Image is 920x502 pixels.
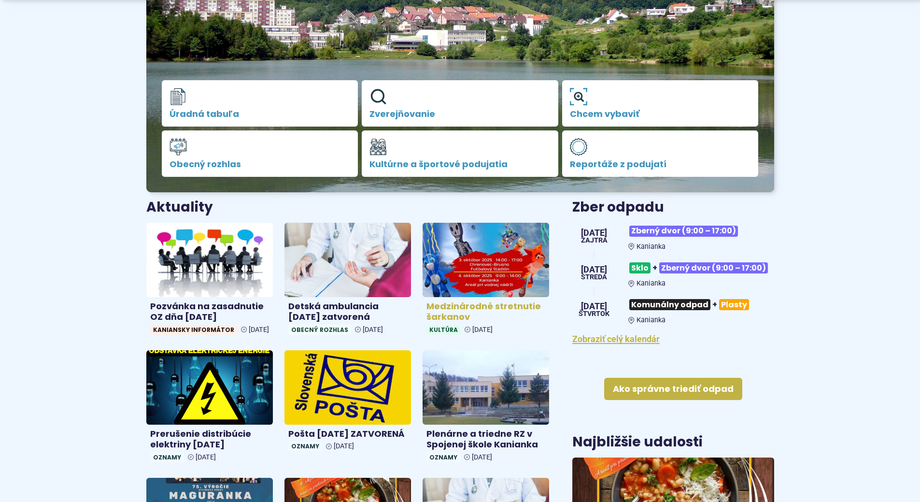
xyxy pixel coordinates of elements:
[472,326,493,334] span: [DATE]
[150,429,269,450] h4: Prerušenie distribúcie elektriny [DATE]
[369,159,551,169] span: Kultúrne a športové podujatia
[146,200,213,215] h3: Aktuality
[426,452,460,462] span: Oznamy
[150,301,269,323] h4: Pozvánka na zasadnutie OZ dňa [DATE]
[362,80,558,127] a: Zverejňovanie
[628,258,774,277] h3: +
[423,223,549,339] a: Medzinárodné stretnutie šarkanov Kultúra [DATE]
[579,311,609,317] span: štvrtok
[423,350,549,466] a: Plenárne a triedne RZ v Spojenej škole Kanianka Oznamy [DATE]
[249,326,269,334] span: [DATE]
[637,279,665,287] span: Kanianka
[604,378,742,400] a: Ako správne triediť odpad
[637,243,665,251] span: Kanianka
[170,109,351,119] span: Úradná tabuľa
[581,265,607,274] span: [DATE]
[472,453,492,461] span: [DATE]
[196,453,216,461] span: [DATE]
[284,350,411,455] a: Pošta [DATE] ZATVORENÁ Oznamy [DATE]
[562,130,759,177] a: Reportáže z podujatí
[719,299,749,310] span: Plasty
[170,159,351,169] span: Obecný rozhlas
[637,316,665,324] span: Kanianka
[581,274,607,281] span: streda
[572,295,774,324] a: Komunálny odpad+Plasty Kanianka [DATE] štvrtok
[146,350,273,466] a: Prerušenie distribúcie elektriny [DATE] Oznamy [DATE]
[572,334,660,344] a: Zobraziť celý kalendár
[369,109,551,119] span: Zverejňovanie
[288,301,407,323] h4: Detská ambulancia [DATE] zatvorená
[562,80,759,127] a: Chcem vybaviť
[150,452,184,462] span: Oznamy
[581,237,608,244] span: Zajtra
[570,159,751,169] span: Reportáže z podujatí
[288,441,322,451] span: Oznamy
[150,325,237,335] span: Kaniansky informátor
[426,325,461,335] span: Kultúra
[629,262,651,273] span: Sklo
[572,435,703,450] h3: Najbližšie udalosti
[628,295,774,314] h3: +
[572,258,774,287] a: Sklo+Zberný dvor (9:00 – 17:00) Kanianka [DATE] streda
[629,226,738,237] span: Zberný dvor (9:00 – 17:00)
[572,222,774,251] a: Zberný dvor (9:00 – 17:00) Kanianka [DATE] Zajtra
[426,301,545,323] h4: Medzinárodné stretnutie šarkanov
[579,302,609,311] span: [DATE]
[362,130,558,177] a: Kultúrne a športové podujatia
[284,223,411,339] a: Detská ambulancia [DATE] zatvorená Obecný rozhlas [DATE]
[659,262,768,273] span: Zberný dvor (9:00 – 17:00)
[629,299,710,310] span: Komunálny odpad
[363,326,383,334] span: [DATE]
[288,325,351,335] span: Obecný rozhlas
[426,429,545,450] h4: Plenárne a triedne RZ v Spojenej škole Kanianka
[570,109,751,119] span: Chcem vybaviť
[162,80,358,127] a: Úradná tabuľa
[288,429,407,440] h4: Pošta [DATE] ZATVORENÁ
[146,223,273,339] a: Pozvánka na zasadnutie OZ dňa [DATE] Kaniansky informátor [DATE]
[581,229,608,237] span: [DATE]
[572,200,774,215] h3: Zber odpadu
[334,442,354,450] span: [DATE]
[162,130,358,177] a: Obecný rozhlas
